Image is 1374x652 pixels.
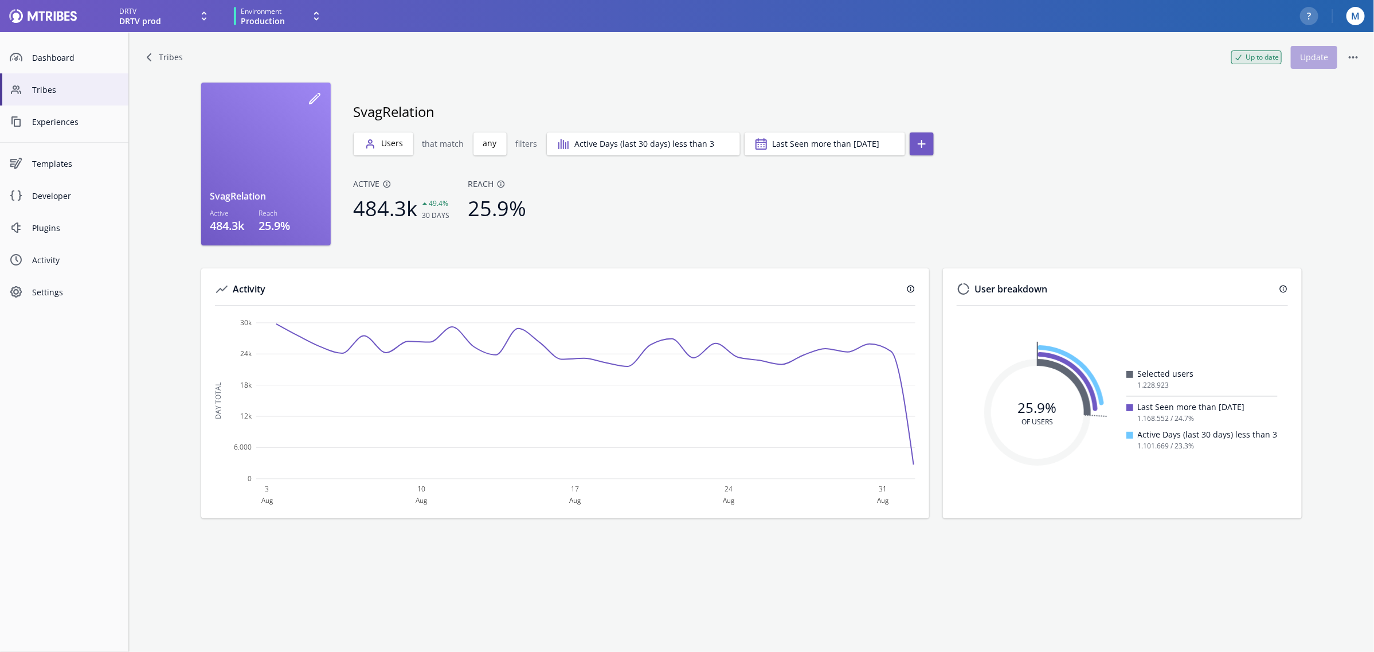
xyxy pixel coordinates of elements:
[9,50,23,64] svg: Dashboard Symbol
[9,189,23,202] svg: Code Snippet Symbol
[354,101,435,122] input: Untitled
[215,282,906,296] h3: Activity
[468,178,531,190] span: Reach
[1018,417,1057,427] span: of users
[1234,53,1243,62] svg: Tick Symbol
[32,52,119,64] span: Dashboard
[197,9,211,23] svg: Expand drop down icon
[575,138,715,150] span: Active Days (last 30 days) less than 3
[473,132,507,155] button: any
[9,221,23,235] svg: Plugin Symbol
[1138,440,1195,452] span: 1.101.669 / 23.3%
[9,157,23,170] svg: Experiences Symbol
[1138,429,1278,440] p: Active Days (last 30 days) less than 3
[9,115,23,128] svg: Content Symbol
[241,17,285,26] span: Production
[119,6,136,17] span: DRTV
[468,194,527,222] span: 25.9%
[1291,46,1337,69] button: Update
[1346,50,1360,64] svg: Three Dots Symbol
[422,198,449,208] span: 49.4%
[32,84,119,96] span: Tribes
[32,254,119,266] span: Activity
[1231,50,1282,64] button: Up to date
[957,282,1279,296] h3: User breakdown
[418,197,432,210] svg: up Arrowhead Symbol
[9,253,23,267] svg: Time Symbol
[496,179,506,189] svg: info
[9,83,23,96] svg: People Symbol
[310,9,323,23] svg: Expand drop down icon
[119,17,161,26] span: DRTV prod
[142,50,187,64] a: Tribes
[1346,7,1365,25] button: M
[1138,380,1169,391] span: 1.228.923
[32,190,119,202] span: Developer
[382,179,392,189] svg: info
[422,210,450,220] span: 30 days
[32,286,119,298] span: Settings
[9,285,23,299] svg: Cog Symbol
[1018,398,1057,417] span: 25.9%
[1138,401,1278,413] p: Last Seen more than [DATE]
[1138,413,1195,424] span: 1.168.552 / 24.7%
[234,6,327,26] button: EnvironmentProduction
[516,132,538,155] span: filters
[32,116,119,128] span: Experiences
[32,158,119,170] span: Templates
[354,194,418,222] span: 484.3k
[1279,284,1288,294] svg: info
[119,6,211,26] button: DRTVDRTV prod
[1300,7,1318,25] button: ?
[906,284,915,294] svg: info
[354,132,413,155] button: Users
[422,132,464,155] span: that match
[241,6,281,17] span: Environment
[354,178,450,190] span: Active
[1138,368,1278,380] p: Selected users
[32,222,119,234] span: Plugins
[773,138,880,150] span: Last Seen more than [DATE]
